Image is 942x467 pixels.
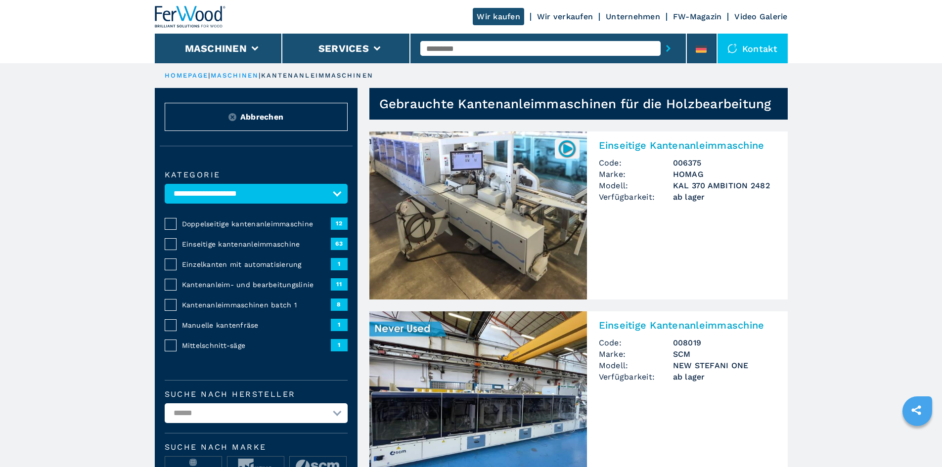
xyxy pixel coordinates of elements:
[599,348,673,360] span: Marke:
[331,238,348,250] span: 63
[182,320,331,330] span: Manuelle kantenfräse
[369,131,788,299] a: Einseitige Kantenanleimmaschine HOMAG KAL 370 AMBITION 2482006375Einseitige KantenanleimmaschineC...
[185,42,247,54] button: Maschinen
[599,157,673,169] span: Code:
[331,339,348,351] span: 1
[331,319,348,331] span: 1
[673,180,776,191] h3: KAL 370 AMBITION 2482
[673,12,722,21] a: FW-Magazin
[331,298,348,310] span: 8
[165,103,348,131] button: ResetAbbrechen
[259,72,261,79] span: |
[379,96,771,112] h1: Gebrauchte Kantenanleimmaschinen für die Holzbearbeitung
[599,180,673,191] span: Modell:
[599,191,673,203] span: Verfügbarkeit:
[557,139,577,158] img: 006375
[606,12,660,21] a: Unternehmen
[182,340,331,350] span: Mittelschnitt-säge
[734,12,787,21] a: Video Galerie
[211,72,259,79] a: maschinen
[661,37,676,60] button: submit-button
[473,8,524,25] a: Wir kaufen
[537,12,593,21] a: Wir verkaufen
[599,319,776,331] h2: Einseitige Kantenanleimmaschine
[369,131,587,299] img: Einseitige Kantenanleimmaschine HOMAG KAL 370 AMBITION 2482
[182,280,331,290] span: Kantenanleim- und bearbeitungslinie
[182,219,331,229] span: Doppelseitige kantenanleimmaschine
[673,360,776,371] h3: NEW STEFANI ONE
[599,337,673,348] span: Code:
[318,42,369,54] button: Services
[165,443,348,451] span: Suche nach Marke
[673,337,776,348] h3: 008019
[331,258,348,270] span: 1
[673,371,776,382] span: ab lager
[182,259,331,269] span: Einzelkanten mit automatisierung
[727,43,737,53] img: Kontakt
[155,6,226,28] img: Ferwood
[599,169,673,180] span: Marke:
[165,171,348,179] label: Kategorie
[331,278,348,290] span: 11
[165,72,209,79] a: HOMEPAGE
[240,111,283,123] span: Abbrechen
[599,360,673,371] span: Modell:
[165,390,348,398] label: Suche nach Hersteller
[228,113,236,121] img: Reset
[261,71,373,80] p: kantenanleimmaschinen
[673,348,776,360] h3: SCM
[208,72,210,79] span: |
[673,157,776,169] h3: 006375
[182,239,331,249] span: Einseitige kantenanleimmaschine
[599,371,673,382] span: Verfügbarkeit:
[182,300,331,310] span: Kantenanleimmaschinen batch 1
[599,139,776,151] h2: Einseitige Kantenanleimmaschine
[718,34,788,63] div: Kontakt
[904,398,929,423] a: sharethis
[331,217,348,229] span: 12
[673,191,776,203] span: ab lager
[673,169,776,180] h3: HOMAG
